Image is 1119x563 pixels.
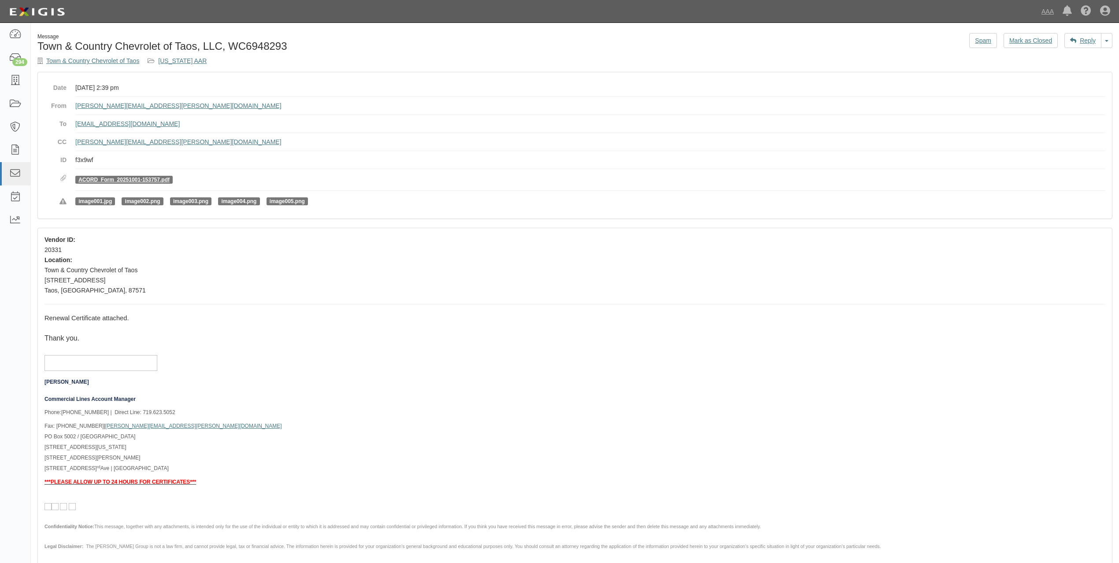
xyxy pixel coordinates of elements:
a: Town & Country Chevrolet of Taos [46,57,139,64]
span: [PERSON_NAME][EMAIL_ADDRESS][PERSON_NAME][DOMAIN_NAME] [105,423,282,429]
dd: [DATE] 2:39 pm [75,79,1105,97]
a: [PERSON_NAME][EMAIL_ADDRESS][PERSON_NAME][DOMAIN_NAME] [75,138,282,145]
dt: To [44,115,67,128]
dt: CC [44,133,67,146]
dt: From [44,97,67,110]
span: Legal Disclaimer: [44,544,85,549]
a: Reply [1064,33,1101,48]
i: Help Center - Complianz [1081,6,1091,17]
sup: rd [97,465,100,469]
span: Fax: [PHONE_NUMBER] [44,423,104,429]
span: image003.png [170,197,211,205]
span: Commercial Lines Account Manager [44,396,136,402]
dt: Date [44,79,67,92]
span: Renewal Certificate attached. [44,315,129,322]
a: [US_STATE] AAR [158,57,207,64]
span: 20331 Town & Country Chevrolet of Taos [STREET_ADDRESS] Taos, [GEOGRAPHIC_DATA], 87571 [44,246,146,293]
span: Thank you. [44,334,79,342]
span: PO Box 5002 / [GEOGRAPHIC_DATA] [STREET_ADDRESS][US_STATE] [STREET_ADDRESS][PERSON_NAME] [STREET_... [44,433,169,471]
a: [PERSON_NAME][EMAIL_ADDRESS][PERSON_NAME][DOMAIN_NAME] [105,422,282,429]
span: This message, together with any attachments, is intended only for the use of the individual or en... [94,524,761,529]
span: Confidentiality Notice: [44,524,94,529]
span: image002.png [122,197,163,205]
span: Vendor ID: [44,236,75,243]
span: [PERSON_NAME] [44,379,89,385]
dd: f3x9wf [75,151,1105,169]
span: | [104,423,105,429]
a: [PERSON_NAME][EMAIL_ADDRESS][PERSON_NAME][DOMAIN_NAME] [75,102,282,109]
div: Message [37,33,568,41]
i: Rejected attachments. These file types are not supported. [59,199,67,205]
i: Attachments [60,175,67,181]
b: Location: [44,256,72,263]
span: image005.png [267,197,308,205]
span: Phone:[PHONE_NUMBER] | Direct Line: 719.623.5052 [44,409,175,415]
img: logo-5460c22ac91f19d4615b14bd174203de0afe785f0fc80cf4dbbc73dc1793850b.png [7,4,67,20]
span: The [PERSON_NAME] Group is not a law firm, and cannot provide legal, tax or financial advice. The... [86,544,881,549]
div: 294 [12,58,27,66]
span: image004.png [218,197,259,205]
a: Spam [969,33,997,48]
a: Mark as Closed [1004,33,1058,48]
span: image001.jpg [75,197,115,205]
span: ***PLEASE ALLOW UP TO 24 HOURS FOR CERTIFICATES*** [44,479,196,485]
a: AAA [1037,3,1058,20]
a: [EMAIL_ADDRESS][DOMAIN_NAME] [75,120,180,127]
a: ACORD_Form_20251001-153757.pdf [78,177,170,183]
h1: Town & Country Chevrolet of Taos, LLC, WC6948293 [37,41,568,52]
dt: ID [44,151,67,164]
